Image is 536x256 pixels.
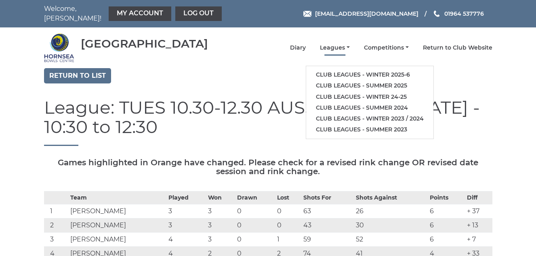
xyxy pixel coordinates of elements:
a: Email [EMAIL_ADDRESS][DOMAIN_NAME] [303,9,418,18]
th: Drawn [235,191,275,204]
a: Club leagues - Winter 24-25 [306,92,433,102]
span: 01964 537776 [444,10,484,17]
a: Return to list [44,68,111,83]
td: 3 [44,232,69,246]
td: 2 [44,218,69,232]
th: Points [428,191,465,204]
a: Club leagues - Winter 2025-6 [306,69,433,80]
a: Club leagues - Summer 2024 [306,102,433,113]
a: Competitions [364,44,409,52]
a: Log out [175,6,222,21]
th: Shots For [301,191,354,204]
nav: Welcome, [PERSON_NAME]! [44,4,224,23]
td: 6 [428,204,465,218]
div: [GEOGRAPHIC_DATA] [81,37,208,50]
td: [PERSON_NAME] [68,218,166,232]
th: Team [68,191,166,204]
td: 6 [428,218,465,232]
td: 26 [354,204,428,218]
img: Phone us [434,10,439,17]
td: 1 [44,204,69,218]
th: Shots Against [354,191,428,204]
td: 3 [166,204,206,218]
td: 0 [235,204,275,218]
td: 0 [275,204,302,218]
td: 0 [235,218,275,232]
a: Return to Club Website [423,44,492,52]
td: 3 [206,204,235,218]
td: 63 [301,204,354,218]
td: 1 [275,232,302,246]
td: 3 [166,218,206,232]
td: [PERSON_NAME] [68,232,166,246]
td: + 37 [465,204,492,218]
td: 6 [428,232,465,246]
img: Hornsea Bowls Centre [44,33,74,63]
td: 30 [354,218,428,232]
img: Email [303,11,311,17]
a: Club leagues - Summer 2023 [306,124,433,135]
h1: League: TUES 10.30-12.30 AUSSIE PAIRS - [DATE] - 10:30 to 12:30 [44,98,492,146]
td: [PERSON_NAME] [68,204,166,218]
th: Diff [465,191,492,204]
td: + 13 [465,218,492,232]
a: Phone us 01964 537776 [433,9,484,18]
td: 43 [301,218,354,232]
td: 3 [206,232,235,246]
a: Club leagues - Winter 2023 / 2024 [306,113,433,124]
td: 59 [301,232,354,246]
ul: Leagues [306,66,434,139]
td: + 7 [465,232,492,246]
th: Lost [275,191,302,204]
td: 0 [275,218,302,232]
th: Won [206,191,235,204]
a: Diary [290,44,306,52]
td: 52 [354,232,428,246]
a: My Account [109,6,171,21]
a: Club leagues - Summer 2025 [306,80,433,91]
th: Played [166,191,206,204]
td: 3 [206,218,235,232]
td: 0 [235,232,275,246]
span: [EMAIL_ADDRESS][DOMAIN_NAME] [315,10,418,17]
td: 4 [166,232,206,246]
a: Leagues [320,44,350,52]
h5: Games highlighted in Orange have changed. Please check for a revised rink change OR revised date ... [44,158,492,176]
